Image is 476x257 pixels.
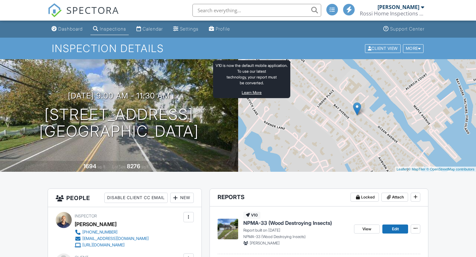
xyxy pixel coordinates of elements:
[364,46,402,50] a: Client View
[381,23,427,35] a: Support Center
[390,26,425,32] div: Support Center
[192,4,321,17] input: Search everything...
[49,23,85,35] a: Dashboard
[75,214,97,218] span: Inspector
[216,26,230,32] div: Profile
[134,23,165,35] a: Calendar
[39,106,199,140] h1: [STREET_ADDRESS] [GEOGRAPHIC_DATA]
[90,23,129,35] a: Inspections
[180,26,199,32] div: Settings
[48,189,201,207] h3: People
[75,229,149,235] a: [PHONE_NUMBER]
[48,3,62,17] img: The Best Home Inspection Software - Spectora
[408,167,425,171] a: © MapTiler
[75,219,117,229] div: [PERSON_NAME]
[378,4,419,10] div: [PERSON_NAME]
[75,242,149,248] a: [URL][DOMAIN_NAME]
[66,3,119,17] span: SPECTORA
[82,230,117,235] div: [PHONE_NUMBER]
[206,23,233,35] a: Profile
[360,10,424,17] div: Rossi Home Inspections Inc.
[127,163,140,170] div: 8276
[395,167,476,172] div: |
[58,26,83,32] div: Dashboard
[82,243,125,248] div: [URL][DOMAIN_NAME]
[141,164,149,169] span: sq.ft.
[112,164,126,169] span: Lot Size
[397,167,407,171] a: Leaflet
[75,235,149,242] a: [EMAIL_ADDRESS][DOMAIN_NAME]
[100,26,126,32] div: Inspections
[68,91,170,100] h3: [DATE] 9:00 am - 11:30 am
[97,164,106,169] span: sq. ft.
[365,44,401,53] div: Client View
[426,167,474,171] a: © OpenStreetMap contributors
[170,193,194,203] div: New
[403,44,424,53] div: More
[143,26,163,32] div: Calendar
[52,43,425,54] h1: Inspection Details
[82,236,149,241] div: [EMAIL_ADDRESS][DOMAIN_NAME]
[48,9,119,22] a: SPECTORA
[104,193,168,203] div: Disable Client CC Email
[171,23,201,35] a: Settings
[83,163,96,170] div: 1694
